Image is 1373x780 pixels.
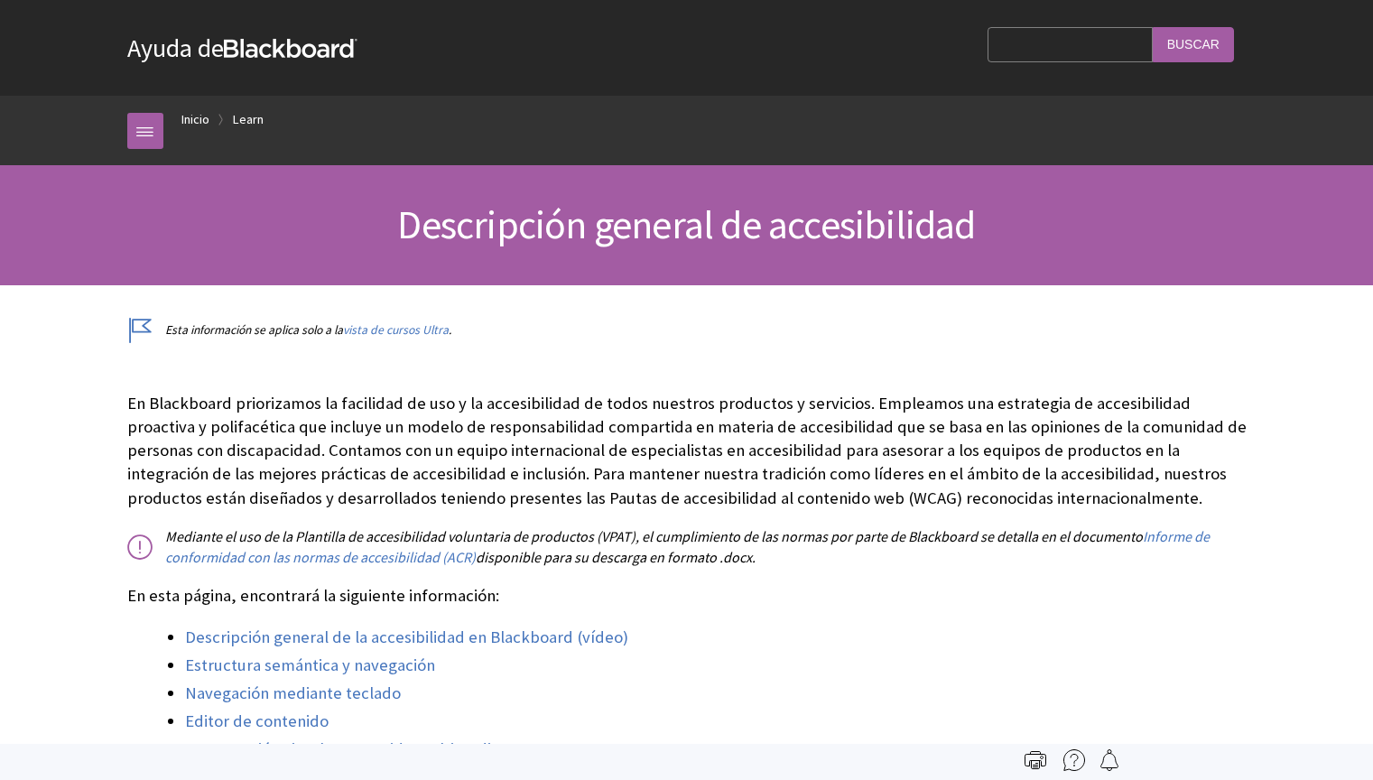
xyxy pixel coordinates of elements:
[233,108,264,131] a: Learn
[185,655,435,676] a: Estructura semántica y navegación
[224,39,357,58] strong: Blackboard
[1025,749,1046,771] img: Print
[1099,749,1120,771] img: Follow this page
[1063,749,1085,771] img: More help
[185,710,329,732] a: Editor de contenido
[185,738,499,760] a: Presentación visual y contenido multimedia
[127,526,1247,567] p: Mediante el uso de la Plantilla de accesibilidad voluntaria de productos (VPAT), el cumplimiento ...
[397,200,975,249] span: Descripción general de accesibilidad
[127,32,357,64] a: Ayuda deBlackboard
[1153,27,1234,62] input: Buscar
[181,108,209,131] a: Inicio
[127,321,1247,339] p: Esta información se aplica solo a la .
[127,584,1247,608] p: En esta página, encontrará la siguiente información:
[185,627,628,648] a: Descripción general de la accesibilidad en Blackboard (vídeo)
[343,322,449,338] a: vista de cursos Ultra
[127,392,1247,510] p: En Blackboard priorizamos la facilidad de uso y la accesibilidad de todos nuestros productos y se...
[165,527,1210,566] a: Informe de conformidad con las normas de accesibilidad (ACR)
[185,682,401,704] a: Navegación mediante teclado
